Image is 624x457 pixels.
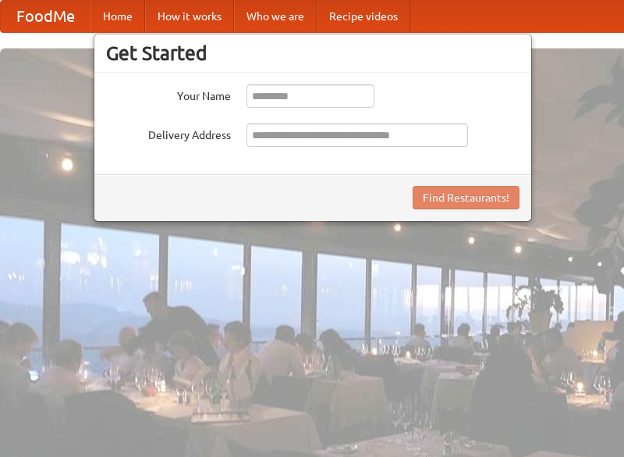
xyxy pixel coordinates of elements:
a: FoodMe [1,1,90,32]
h3: Get Started [106,41,519,65]
label: Delivery Address [106,123,231,143]
a: Who we are [234,1,317,32]
label: Your Name [106,84,231,104]
a: How it works [145,1,234,32]
button: Find Restaurants! [413,186,519,209]
a: Recipe videos [317,1,410,32]
a: Home [90,1,145,32]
